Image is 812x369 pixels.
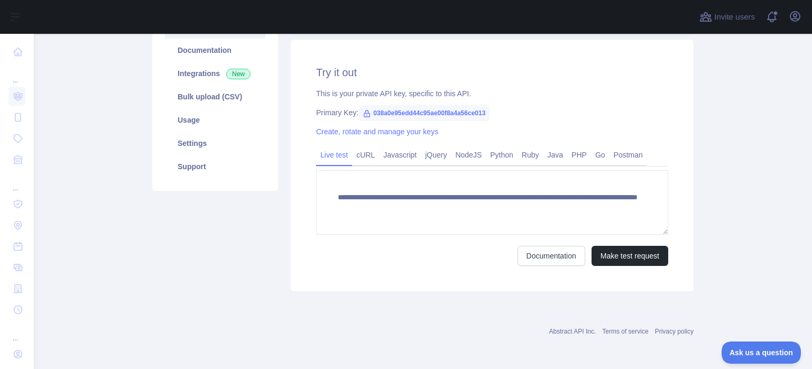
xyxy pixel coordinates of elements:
iframe: Toggle Customer Support [722,342,801,364]
button: Make test request [592,246,668,266]
a: Documentation [518,246,585,266]
span: Invite users [714,11,755,23]
a: jQuery [421,146,451,163]
a: Postman [610,146,647,163]
a: Go [591,146,610,163]
div: ... [8,63,25,85]
a: Support [165,155,265,178]
a: Usage [165,108,265,132]
span: 038a0e95edd44c95ae00f8a4a56ce013 [358,105,490,121]
div: ... [8,321,25,343]
a: Integrations New [165,62,265,85]
a: Bulk upload (CSV) [165,85,265,108]
div: ... [8,171,25,192]
a: Terms of service [602,328,648,335]
a: Live test [316,146,352,163]
a: Python [486,146,518,163]
a: Javascript [379,146,421,163]
a: Documentation [165,39,265,62]
a: cURL [352,146,379,163]
span: New [226,69,251,79]
div: Primary Key: [316,107,668,118]
a: Create, rotate and manage your keys [316,127,438,136]
a: Ruby [518,146,543,163]
a: NodeJS [451,146,486,163]
h2: Try it out [316,65,668,80]
a: Privacy policy [655,328,694,335]
div: This is your private API key, specific to this API. [316,88,668,99]
a: Java [543,146,568,163]
a: Settings [165,132,265,155]
a: Abstract API Inc. [549,328,596,335]
a: PHP [567,146,591,163]
button: Invite users [697,8,757,25]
